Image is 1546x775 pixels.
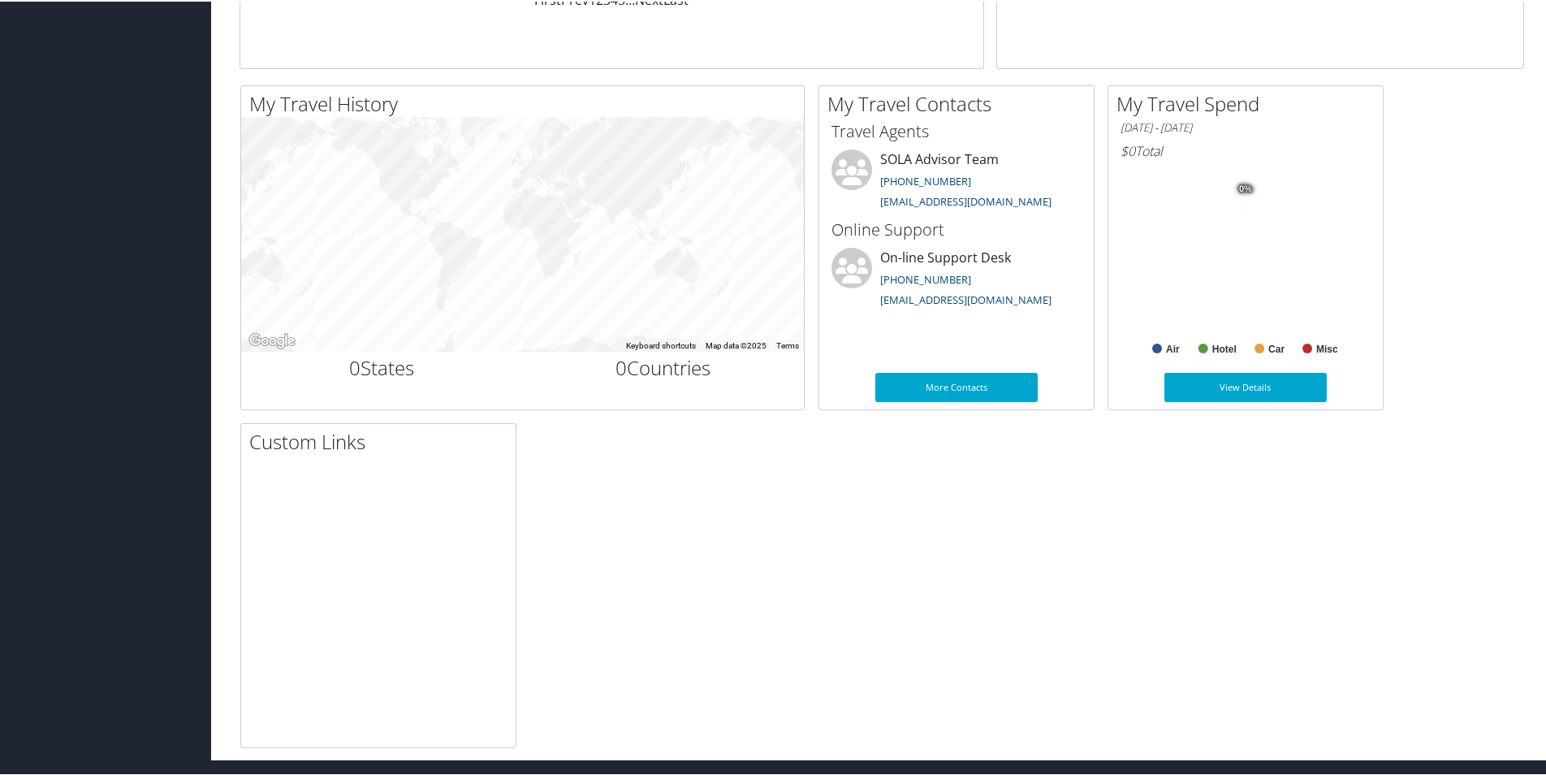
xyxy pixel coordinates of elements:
a: More Contacts [875,371,1038,400]
a: [PHONE_NUMBER] [880,271,971,285]
text: Car [1268,342,1285,353]
span: 0 [615,353,627,379]
a: Terms [776,340,799,349]
h2: Custom Links [249,426,516,454]
h2: My Travel Contacts [827,89,1094,116]
li: On-line Support Desk [823,246,1090,313]
h2: Countries [535,353,792,380]
a: [PHONE_NUMBER] [880,172,971,187]
img: Google [245,329,299,350]
text: Air [1166,342,1180,353]
h3: Online Support [831,217,1082,240]
a: [EMAIL_ADDRESS][DOMAIN_NAME] [880,193,1052,207]
a: Open this area in Google Maps (opens a new window) [245,329,299,350]
text: Misc [1316,342,1338,353]
h3: Travel Agents [831,119,1082,141]
span: Map data ©2025 [706,340,767,349]
span: $0 [1121,141,1135,158]
a: [EMAIL_ADDRESS][DOMAIN_NAME] [880,291,1052,305]
a: View Details [1164,371,1327,400]
h2: States [253,353,511,380]
button: Keyboard shortcuts [626,339,696,350]
span: 0 [349,353,361,379]
tspan: 0% [1239,183,1252,193]
h6: [DATE] - [DATE] [1121,119,1371,134]
h2: My Travel History [249,89,804,116]
li: SOLA Advisor Team [823,148,1090,214]
text: Hotel [1212,342,1237,353]
h6: Total [1121,141,1371,158]
h2: My Travel Spend [1116,89,1383,116]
